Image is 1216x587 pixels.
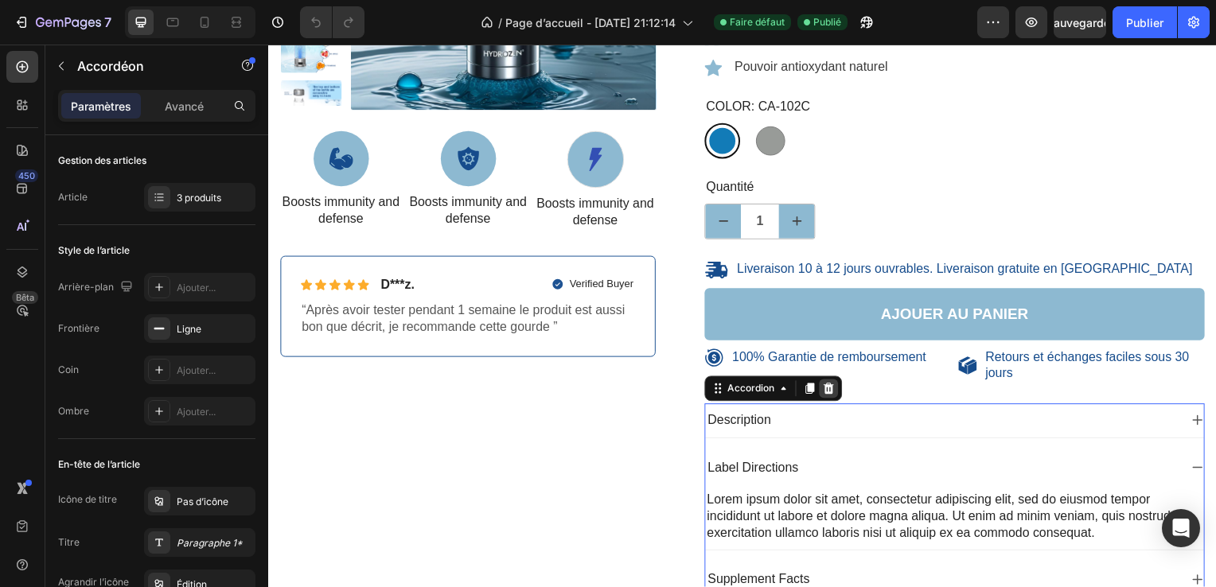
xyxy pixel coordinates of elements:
font: Icône de titre [58,492,117,507]
p: Liveraison 10 à 12 jours ouvrables. Liveraison gratuite en [GEOGRAPHIC_DATA] [472,219,931,235]
input: quantity [476,161,514,196]
p: Supplement Facts [442,531,545,548]
p: Accordion [77,56,212,76]
p: Quantité [441,136,941,153]
button: Sauvegarder [1054,6,1106,38]
p: Retours et échanges faciles sous 30 jours [723,307,941,340]
p: “Après avoir tester pendant 1 semaine le produit est aussi bon que décrit, je recommande cette go... [33,260,368,293]
div: Ajouter... [177,281,251,295]
span: Publié [813,15,841,29]
font: Coin [58,363,79,377]
span: Faire défaut [730,15,785,29]
button: Publier [1113,6,1177,38]
span: Sauvegarder [1046,16,1114,29]
div: 3 produits [177,191,251,205]
p: Pouvoir antioxydant naturel [470,15,624,32]
div: Bêta [12,291,38,304]
p: Paramètres [71,98,131,115]
span: / [498,14,502,31]
button: 7 [6,6,119,38]
p: Boosts immunity and defense [270,153,388,186]
div: Ajouter... [177,405,251,419]
font: Frontière [58,321,99,336]
div: Accordion [459,340,513,354]
font: Arrière-plan [58,280,114,294]
font: Style de l’article [58,243,130,258]
div: Ligne [177,322,251,336]
p: Label Directions [442,418,534,435]
p: 7 [104,13,111,32]
div: Lorem ipsum dolor sit amet, consectetur adipiscing elit, sed do eiusmod tempor incididunt ut labo... [440,449,942,502]
div: 450 [15,169,38,182]
span: Page d’accueil - [DATE] 21:12:14 [505,14,676,31]
font: Gestion des articles [58,154,146,168]
div: Pas d’icône [177,495,251,509]
div: Annuler/Rétablir [300,6,364,38]
font: Publier [1126,14,1163,31]
iframe: Design area [268,45,1216,587]
p: 100% Garantie de remboursement [467,307,662,324]
font: Ombre [58,404,89,418]
div: Ajouter... [177,363,251,378]
div: Paragraphe 1* [177,536,251,550]
p: Description [442,371,506,387]
font: Article [58,190,88,204]
button: decrement [440,161,476,196]
div: Ouvrez Intercom Messenger [1162,509,1200,547]
p: Verified Buyer [303,235,368,249]
button: Ajouer au panier [439,246,943,299]
button: increment [514,161,550,196]
p: Avancé [165,98,204,115]
div: Ajouer au panier [617,262,766,282]
legend: color: Ca-102C [439,53,548,73]
font: Titre [58,535,80,550]
font: En-tête de l’article [58,457,140,472]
